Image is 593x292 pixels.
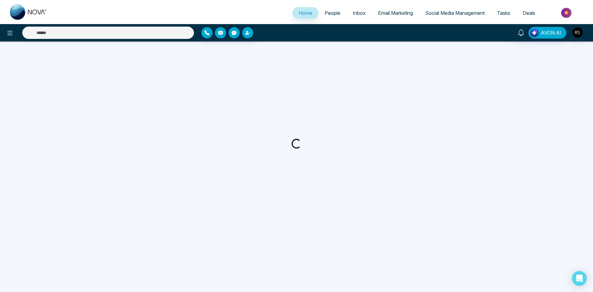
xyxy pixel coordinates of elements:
a: Email Marketing [372,7,419,19]
a: People [318,7,347,19]
span: AVON AI [541,29,561,36]
img: User Avatar [572,27,583,38]
img: Nova CRM Logo [10,4,47,20]
img: Lead Flow [530,28,539,37]
a: Social Media Management [419,7,491,19]
img: Market-place.gif [545,6,589,20]
span: Social Media Management [425,10,485,16]
a: Inbox [347,7,372,19]
div: Open Intercom Messenger [572,271,587,286]
a: Deals [516,7,541,19]
span: Tasks [497,10,510,16]
a: Tasks [491,7,516,19]
span: Deals [523,10,535,16]
span: Home [299,10,312,16]
span: Inbox [353,10,366,16]
a: Home [292,7,318,19]
span: Email Marketing [378,10,413,16]
span: People [325,10,340,16]
button: AVON AI [528,27,566,39]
